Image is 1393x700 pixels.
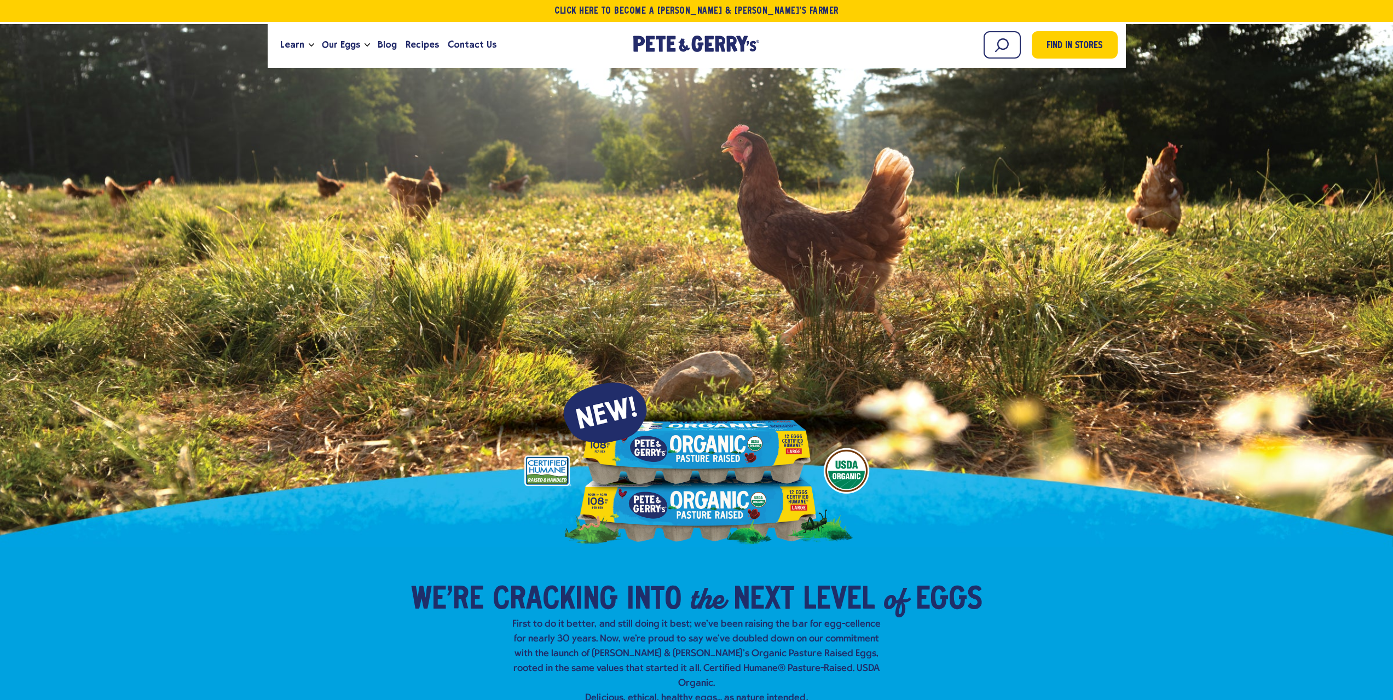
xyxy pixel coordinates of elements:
a: Learn [276,30,309,60]
a: Recipes [401,30,443,60]
em: the [690,578,725,618]
a: Our Eggs [317,30,365,60]
a: Blog [373,30,401,60]
span: into [627,584,681,617]
span: Find in Stores [1047,39,1102,54]
span: Our Eggs [322,38,360,51]
span: We’re [411,584,484,617]
em: of [883,578,907,618]
span: Contact Us [448,38,496,51]
span: Eggs​ [916,584,982,617]
input: Search [984,31,1021,59]
button: Open the dropdown menu for Our Eggs [365,43,370,47]
span: Recipes [406,38,439,51]
span: Cracking [493,584,618,617]
span: Learn [280,38,304,51]
span: Level [803,584,875,617]
a: Find in Stores [1032,31,1118,59]
button: Open the dropdown menu for Learn [309,43,314,47]
span: Blog [378,38,397,51]
a: Contact Us [443,30,501,60]
span: Next [733,584,794,617]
